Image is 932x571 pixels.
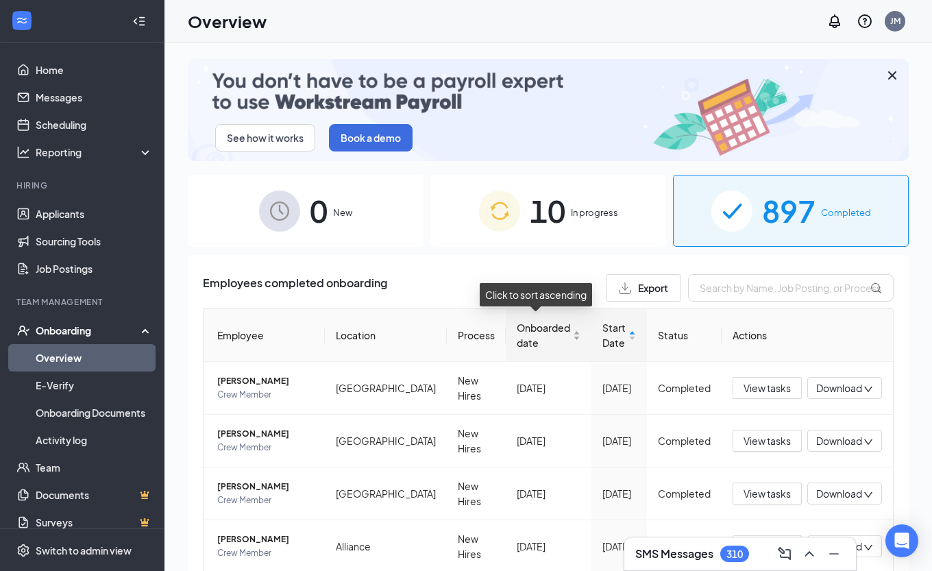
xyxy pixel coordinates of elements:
span: Completed [821,206,871,219]
div: Completed [658,380,711,396]
span: Start Date [602,320,626,350]
span: down [863,490,873,500]
button: View tasks [733,483,802,505]
a: Scheduling [36,111,153,138]
button: Minimize [823,543,845,565]
svg: Minimize [826,546,842,562]
svg: Cross [884,67,900,84]
a: Applicants [36,200,153,228]
div: [DATE] [602,380,636,396]
div: Onboarding [36,324,141,337]
svg: ComposeMessage [776,546,793,562]
span: Crew Member [217,494,314,507]
span: [PERSON_NAME] [217,427,314,441]
th: Process [447,309,506,362]
div: [DATE] [517,486,580,501]
h1: Overview [188,10,267,33]
span: Crew Member [217,441,314,454]
button: See how it works [215,124,315,151]
div: Switch to admin view [36,544,132,557]
button: ComposeMessage [774,543,796,565]
div: Completed [658,433,711,448]
a: SurveysCrown [36,509,153,536]
button: ChevronUp [798,543,820,565]
a: Onboarding Documents [36,399,153,426]
td: [GEOGRAPHIC_DATA] [325,415,447,467]
button: Export [606,274,681,302]
td: [GEOGRAPHIC_DATA] [325,467,447,520]
a: Overview [36,344,153,372]
th: Actions [722,309,893,362]
div: 310 [726,548,743,560]
div: [DATE] [517,380,580,396]
a: Team [36,454,153,481]
svg: ChevronUp [801,546,818,562]
span: [PERSON_NAME] [217,533,314,546]
span: down [863,437,873,447]
img: payroll-small.gif [188,59,909,161]
th: Onboarded date [506,309,591,362]
input: Search by Name, Job Posting, or Process [688,274,894,302]
div: Hiring [16,180,150,191]
a: Sourcing Tools [36,228,153,255]
svg: UserCheck [16,324,30,337]
span: Crew Member [217,546,314,560]
span: 897 [762,187,815,234]
span: down [863,543,873,552]
svg: Notifications [826,13,843,29]
div: JM [890,15,900,27]
span: New [333,206,352,219]
span: Crew Member [217,388,314,402]
div: [DATE] [602,539,636,554]
span: [PERSON_NAME] [217,374,314,388]
button: Book a demo [329,124,413,151]
button: View tasks [733,535,802,557]
div: Team Management [16,296,150,308]
span: View tasks [744,433,791,448]
span: [PERSON_NAME] [217,480,314,494]
svg: Settings [16,544,30,557]
button: View tasks [733,377,802,399]
div: Open Intercom Messenger [885,524,918,557]
a: Home [36,56,153,84]
span: 0 [310,187,328,234]
td: New Hires [447,467,506,520]
td: New Hires [447,362,506,415]
th: Employee [204,309,325,362]
button: View tasks [733,430,802,452]
span: Download [816,381,862,396]
td: [GEOGRAPHIC_DATA] [325,362,447,415]
div: Reporting [36,145,154,159]
a: Messages [36,84,153,111]
svg: Collapse [132,14,146,28]
span: Download [816,487,862,501]
svg: WorkstreamLogo [15,14,29,27]
a: Activity log [36,426,153,454]
a: E-Verify [36,372,153,399]
div: [DATE] [517,539,580,554]
svg: Analysis [16,145,30,159]
span: Download [816,434,862,448]
a: DocumentsCrown [36,481,153,509]
div: Click to sort ascending [480,283,592,306]
span: Onboarded date [517,320,570,350]
span: View tasks [744,486,791,501]
svg: QuestionInfo [857,13,873,29]
th: Location [325,309,447,362]
span: In progress [571,206,618,219]
h3: SMS Messages [635,546,713,561]
th: Status [647,309,722,362]
div: Completed [658,486,711,501]
span: Employees completed onboarding [203,274,387,302]
span: View tasks [744,380,791,396]
a: Job Postings [36,255,153,282]
span: Export [638,283,668,293]
span: down [863,385,873,394]
div: [DATE] [517,433,580,448]
span: 10 [530,187,565,234]
div: [DATE] [602,486,636,501]
div: [DATE] [602,433,636,448]
td: New Hires [447,415,506,467]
